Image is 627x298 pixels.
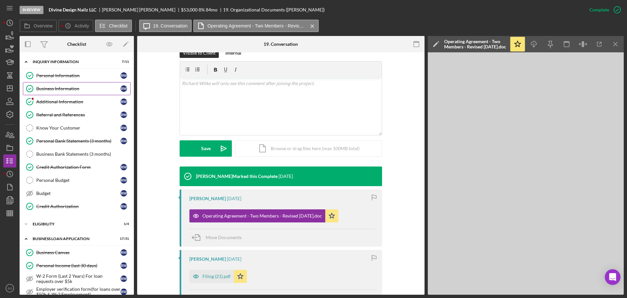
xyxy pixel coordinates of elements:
[23,95,131,108] a: Additional InformationRW
[23,108,131,121] a: Referral and ReferencesRW
[36,287,121,297] div: Employer verification form(for loans over $50k & W-2 Employement)
[34,23,53,28] label: Overview
[36,73,121,78] div: Personal Information
[36,204,121,209] div: Credit Authorization
[3,282,16,295] button: SO
[102,7,181,12] div: [PERSON_NAME] [PERSON_NAME]
[36,86,121,91] div: Business Information
[23,187,131,200] a: BudgetRW
[121,72,127,79] div: R W
[264,42,298,47] div: 19. Conversation
[49,7,96,12] b: Divine Design Nailz LLC
[222,48,245,58] button: Internal
[121,262,127,269] div: R W
[33,222,113,226] div: ELIGIBILITY
[121,275,127,282] div: R W
[121,289,127,295] div: R W
[202,213,322,219] div: Operating Agreement - Two Members - Revised [DATE].doc
[121,112,127,118] div: R W
[227,256,241,262] time: 2025-09-23 15:35
[121,98,127,105] div: R W
[121,203,127,210] div: R W
[181,7,198,12] div: $53,000
[23,246,131,259] a: Business CanvasRW
[33,60,113,64] div: INQUIRY INFORMATION
[121,85,127,92] div: R W
[121,164,127,170] div: R W
[74,23,89,28] label: Activity
[23,161,131,174] a: Credit Authorization FormRW
[121,138,127,144] div: R W
[428,52,624,295] iframe: Document Preview
[225,48,241,58] div: Internal
[36,273,121,284] div: W-2 Form (Last 2 Years) For loan requests over $5k
[206,7,217,12] div: 84 mo
[23,148,131,161] a: Business Bank Statements (3 months)
[121,125,127,131] div: R W
[23,69,131,82] a: Personal InformationRW
[67,42,86,47] div: Checklist
[121,249,127,256] div: R W
[117,222,129,226] div: 1 / 4
[589,3,609,16] div: Complete
[139,20,192,32] button: 19. Conversation
[36,151,130,157] div: Business Bank Statements (3 months)
[207,23,305,28] label: Operating Agreement - Two Members - Revised [DATE].doc
[121,190,127,197] div: R W
[23,259,131,272] a: Personal Income (last 30 days)RW
[23,82,131,95] a: Business InformationRW
[33,237,113,241] div: BUSINESS LOAN APPLICATION
[36,99,121,104] div: Additional Information
[444,39,506,49] div: Operating Agreement - Two Members - Revised [DATE].doc
[36,250,121,255] div: Business Canvas
[8,287,12,290] text: SO
[23,134,131,148] a: Personal Bank Statements (3 months)RW
[189,270,247,283] button: Filing (21).pdf
[121,177,127,184] div: R W
[23,200,131,213] a: Credit AuthorizationRW
[202,274,231,279] div: Filing (21).pdf
[23,121,131,134] a: Know Your CustomerRW
[189,229,248,246] button: Move Documents
[58,20,93,32] button: Activity
[193,20,319,32] button: Operating Agreement - Two Members - Revised [DATE].doc
[189,209,338,222] button: Operating Agreement - Two Members - Revised [DATE].doc
[206,235,242,240] span: Move Documents
[36,112,121,117] div: Referral and References
[583,3,624,16] button: Complete
[201,140,211,157] div: Save
[36,165,121,170] div: Credit Authorization Form
[36,191,121,196] div: Budget
[279,174,293,179] time: 2025-09-23 15:37
[223,7,325,12] div: 19. Organizational Documents ([PERSON_NAME])
[23,174,131,187] a: Personal BudgetRW
[199,7,205,12] div: 8 %
[117,237,129,241] div: 17 / 31
[36,263,121,268] div: Personal Income (last 30 days)
[109,23,128,28] label: Checklist
[180,48,219,58] button: Visible to Client
[196,174,278,179] div: [PERSON_NAME] Marked this Complete
[605,269,620,285] div: Open Intercom Messenger
[36,125,121,131] div: Know Your Customer
[153,23,188,28] label: 19. Conversation
[36,178,121,183] div: Personal Budget
[227,196,241,201] time: 2025-09-23 15:37
[189,256,226,262] div: [PERSON_NAME]
[183,48,216,58] div: Visible to Client
[23,272,131,285] a: W-2 Form (Last 2 Years) For loan requests over $5kRW
[117,60,129,64] div: 7 / 11
[189,196,226,201] div: [PERSON_NAME]
[36,138,121,144] div: Personal Bank Statements (3 months)
[20,20,57,32] button: Overview
[20,6,43,14] div: In Review
[95,20,132,32] button: Checklist
[180,140,232,157] button: Save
